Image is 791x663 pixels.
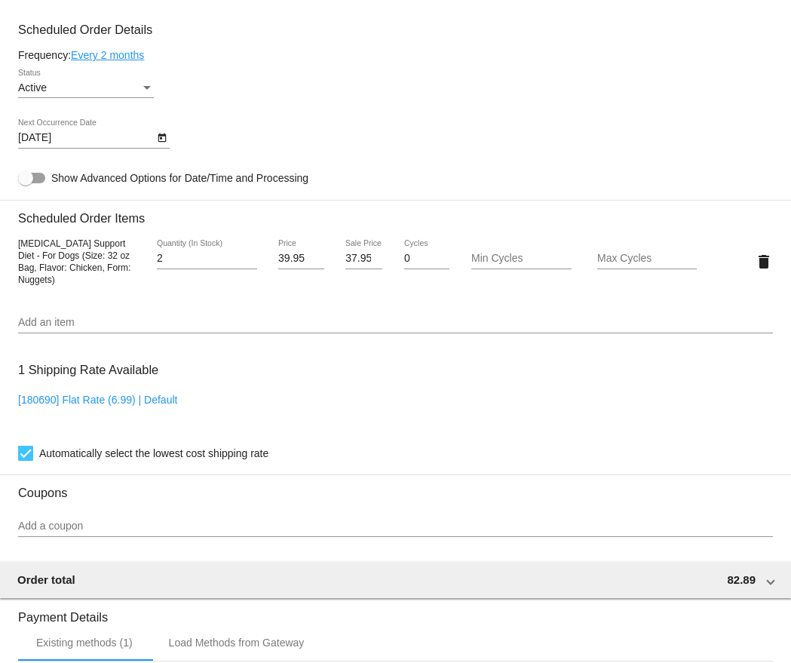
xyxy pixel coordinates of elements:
input: Max Cycles [597,253,697,265]
h3: 1 Shipping Rate Available [18,354,158,386]
span: Active [18,81,47,94]
input: Price [278,253,324,265]
input: Add an item [18,317,773,329]
input: Add a coupon [18,520,773,533]
span: 82.89 [727,573,756,586]
input: Sale Price [345,253,382,265]
h3: Payment Details [18,599,773,625]
span: [MEDICAL_DATA] Support Diet - For Dogs (Size: 32 oz Bag, Flavor: Chicken, Form: Nuggets) [18,238,130,285]
span: Automatically select the lowest cost shipping rate [39,444,268,462]
span: Order total [17,573,75,586]
button: Open calendar [154,129,170,145]
mat-select: Status [18,82,154,94]
h3: Scheduled Order Items [18,200,773,226]
a: [180690] Flat Rate (6.99) | Default [18,394,177,406]
h3: Scheduled Order Details [18,23,773,37]
a: Every 2 months [71,49,144,61]
input: Next Occurrence Date [18,132,154,144]
input: Cycles [404,253,450,265]
input: Min Cycles [471,253,572,265]
div: Load Methods from Gateway [169,637,305,649]
span: Show Advanced Options for Date/Time and Processing [51,170,308,186]
input: Quantity (In Stock) [157,253,257,265]
mat-icon: delete [755,253,773,271]
div: Existing methods (1) [36,637,133,649]
div: Frequency: [18,49,773,61]
h3: Coupons [18,474,773,500]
